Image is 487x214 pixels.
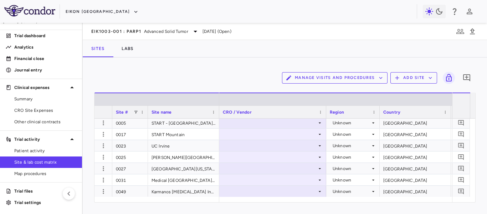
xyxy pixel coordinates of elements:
button: Add Site [390,72,437,84]
div: [GEOGRAPHIC_DATA] [380,186,451,197]
div: [GEOGRAPHIC_DATA] [380,129,451,140]
svg: Add comment [462,74,471,82]
span: CRO / Vendor [223,110,252,115]
span: [DATE] (Open) [203,28,231,35]
svg: Add comment [458,119,465,126]
div: Unknown [333,129,370,140]
div: 0031 [112,174,148,185]
div: [GEOGRAPHIC_DATA] [380,174,451,185]
svg: Add comment [458,176,465,183]
div: 0025 [112,151,148,163]
span: Map procedures [14,170,76,177]
p: Clinical expenses [14,84,68,91]
img: logo-full-SnFGN8VE.png [4,5,55,16]
div: 0017 [112,129,148,140]
div: [GEOGRAPHIC_DATA] [380,151,451,163]
svg: Add comment [458,188,465,195]
button: Add comment [456,175,466,185]
p: Journal entry [14,67,76,73]
div: Unknown [333,151,370,163]
div: Unknown [333,117,370,129]
button: Labs [113,40,142,57]
span: Country [383,110,400,115]
svg: Add comment [458,165,465,172]
button: Add comment [456,152,466,162]
button: Sites [83,40,113,57]
span: Site & lab cost matrix [14,159,76,165]
p: Trial files [14,188,76,194]
span: Lock grid [440,72,455,84]
p: Analytics [14,44,76,50]
button: Manage Visits and Procedures [282,72,388,84]
div: [GEOGRAPHIC_DATA] [380,163,451,174]
svg: Add comment [458,131,465,138]
div: 0027 [112,163,148,174]
div: Unknown [333,186,370,197]
p: Financial close [14,55,76,62]
button: Add comment [456,118,466,128]
div: Medical [GEOGRAPHIC_DATA][US_STATE] (MUSC) - Hollings CC [148,174,219,185]
button: Add comment [456,129,466,139]
span: Advanced Solid Tumor [144,28,188,35]
span: Region [330,110,344,115]
div: Karmanos [MEDICAL_DATA] Institute [148,186,219,197]
div: 0049 [112,186,148,197]
div: Unknown [333,163,370,174]
div: START - [GEOGRAPHIC_DATA][US_STATE] Accelerated Research Therapeutics, LLC [148,117,219,128]
div: UC Irvine [148,140,219,151]
div: Unknown [333,174,370,186]
span: Site # [116,110,128,115]
svg: Add comment [458,154,465,160]
span: Other clinical contracts [14,119,76,125]
div: [GEOGRAPHIC_DATA][US_STATE] (UCSF) [148,163,219,174]
div: [GEOGRAPHIC_DATA] [380,117,451,128]
div: [GEOGRAPHIC_DATA] [380,140,451,151]
span: Patient activity [14,148,76,154]
button: Add comment [461,72,473,84]
button: Eikon [GEOGRAPHIC_DATA] [66,6,138,18]
span: Site name [152,110,171,115]
div: 0005 [112,117,148,128]
div: Unknown [333,140,370,151]
svg: Add comment [458,142,465,149]
span: EIK1003-001 : PARP1 [91,29,141,34]
div: [PERSON_NAME][GEOGRAPHIC_DATA][MEDICAL_DATA] at [GEOGRAPHIC_DATA] [148,151,219,163]
div: 0023 [112,140,148,151]
p: Trial activity [14,136,68,143]
button: Add comment [456,164,466,173]
p: Trial settings [14,199,76,206]
button: Add comment [456,141,466,150]
div: START Mountain [148,129,219,140]
p: Trial dashboard [14,33,76,39]
span: Summary [14,96,76,102]
span: CRO Site Expenses [14,107,76,114]
button: Add comment [456,186,466,196]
